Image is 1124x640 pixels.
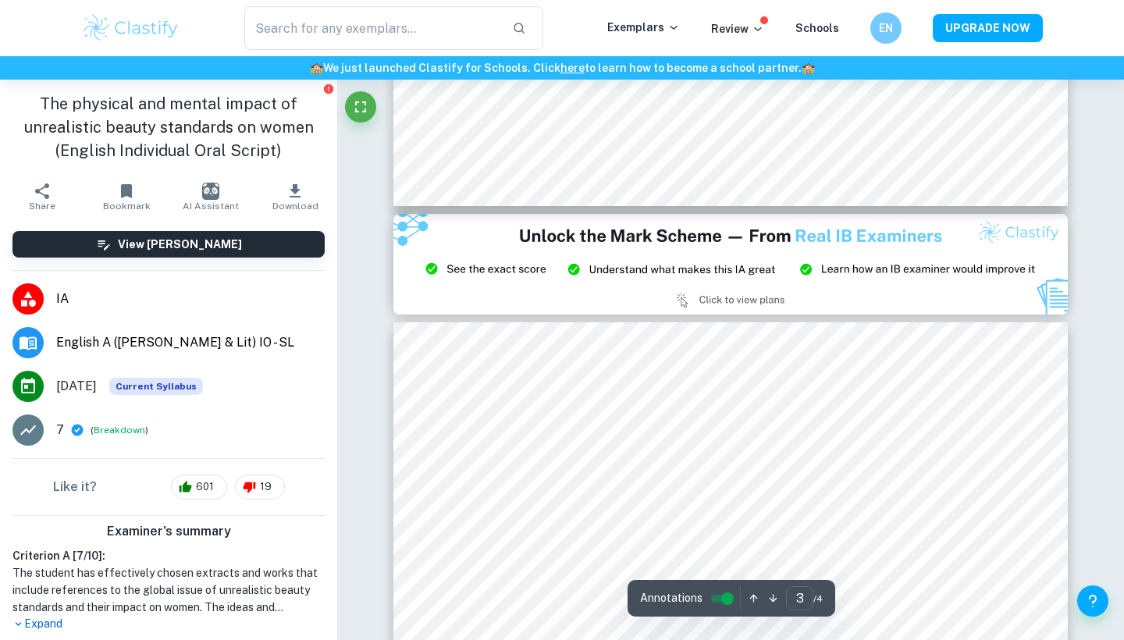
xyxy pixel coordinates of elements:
[933,14,1043,42] button: UPGRADE NOW
[640,590,702,606] span: Annotations
[607,19,680,36] p: Exemplars
[253,175,337,219] button: Download
[711,20,764,37] p: Review
[56,421,64,439] p: 7
[187,479,222,495] span: 601
[393,214,1068,315] img: Ad
[813,592,823,606] span: / 4
[795,22,839,34] a: Schools
[12,616,325,632] p: Expand
[272,201,318,212] span: Download
[244,6,500,50] input: Search for any exemplars...
[84,175,169,219] button: Bookmark
[56,333,325,352] span: English A ([PERSON_NAME] & Lit) IO - SL
[29,201,55,212] span: Share
[560,62,585,74] a: here
[12,547,325,564] h6: Criterion A [ 7 / 10 ]:
[94,423,145,437] button: Breakdown
[6,522,331,541] h6: Examiner's summary
[183,201,239,212] span: AI Assistant
[12,231,325,258] button: View [PERSON_NAME]
[877,20,895,37] h6: EN
[103,201,151,212] span: Bookmark
[91,423,148,438] span: ( )
[12,92,325,162] h1: The physical and mental impact of unrealistic beauty standards on women (English Individual Oral ...
[56,377,97,396] span: [DATE]
[53,478,97,496] h6: Like it?
[109,378,203,395] div: This exemplar is based on the current syllabus. Feel free to refer to it for inspiration/ideas wh...
[235,475,285,500] div: 19
[870,12,902,44] button: EN
[802,62,815,74] span: 🏫
[169,175,253,219] button: AI Assistant
[3,59,1121,76] h6: We just launched Clastify for Schools. Click to learn how to become a school partner.
[81,12,180,44] img: Clastify logo
[345,91,376,123] button: Fullscreen
[251,479,280,495] span: 19
[56,290,325,308] span: IA
[12,564,325,616] h1: The student has effectively chosen extracts and works that include references to the global issue...
[322,83,334,94] button: Report issue
[1077,585,1108,617] button: Help and Feedback
[202,183,219,200] img: AI Assistant
[109,378,203,395] span: Current Syllabus
[171,475,227,500] div: 601
[118,236,242,253] h6: View [PERSON_NAME]
[310,62,323,74] span: 🏫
